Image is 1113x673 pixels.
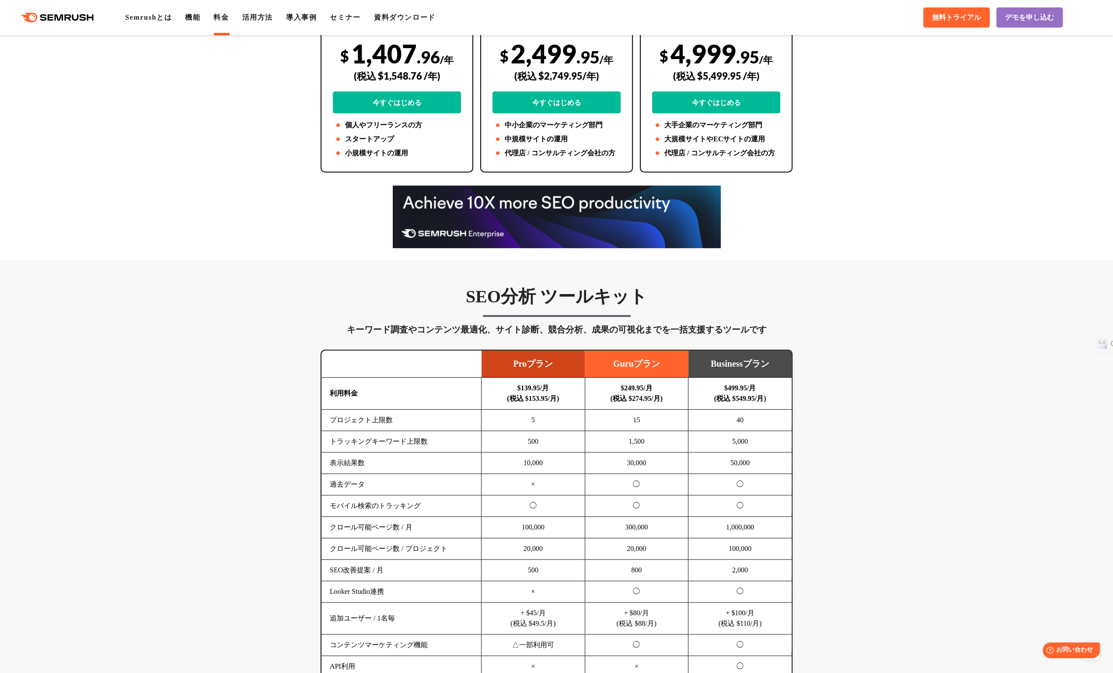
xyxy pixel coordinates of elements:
[125,14,172,21] a: Semrushとは
[321,410,481,431] td: プロジェクト上限数
[321,603,481,634] td: 追加ユーザー / 1名毎
[330,14,360,21] a: セミナー
[492,60,621,91] div: (税込 $2,749.95/年)
[1005,13,1054,22] span: デモを申し込む
[585,452,688,474] td: 30,000
[321,474,481,495] td: 過去データ
[688,351,792,378] td: Businessプラン
[688,581,792,603] td: ◯
[585,538,688,560] td: 20,000
[652,134,780,144] li: 大規模サイトやECサイトの運用
[600,54,613,66] span: /年
[333,148,461,158] li: 小規模サイトの運用
[492,38,621,113] div: 2,499
[213,14,229,21] a: 料金
[688,452,792,474] td: 50,000
[585,560,688,581] td: 800
[321,517,481,538] td: クロール可能ページ数 / 月
[576,47,600,67] span: .95
[585,634,688,656] td: ◯
[736,47,759,67] span: .95
[585,351,688,378] td: Guruプラン
[481,495,585,517] td: ◯
[688,603,792,634] td: + $100/月 (税込 $110/月)
[585,410,688,431] td: 15
[481,431,585,452] td: 500
[321,538,481,560] td: クロール可能ページ数 / プロジェクト
[330,389,358,397] b: 利用料金
[500,47,509,65] span: $
[923,7,990,28] a: 無料トライアル
[688,634,792,656] td: ◯
[688,495,792,517] td: ◯
[321,560,481,581] td: SEO改善提案 / 月
[321,495,481,517] td: モバイル検索のトラッキング
[585,495,688,517] td: ◯
[321,452,481,474] td: 表示結果数
[333,134,461,144] li: スタートアップ
[481,351,585,378] td: Proプラン
[611,384,663,402] b: $249.95/月 (税込 $274.95/月)
[492,148,621,158] li: 代理店 / コンサルティング会社の方
[688,474,792,495] td: ◯
[492,91,621,113] a: 今すぐはじめる
[714,384,766,402] b: $499.95/月 (税込 $549.95/月)
[286,14,317,21] a: 導入事例
[333,38,461,113] div: 1,407
[585,474,688,495] td: ◯
[340,47,349,65] span: $
[652,148,780,158] li: 代理店 / コンサルティング会社の方
[507,384,559,402] b: $139.95/月 (税込 $153.95/月)
[321,322,792,336] div: キーワード調査やコンテンツ最適化、サイト診断、競合分析、成果の可視化までを一括支援するツールです
[242,14,273,21] a: 活用方法
[481,538,585,560] td: 20,000
[492,134,621,144] li: 中規模サイトの運用
[996,7,1063,28] a: デモを申し込む
[585,431,688,452] td: 1,500
[481,474,585,495] td: ×
[440,54,454,66] span: /年
[688,431,792,452] td: 5,000
[333,120,461,130] li: 個人やフリーランスの方
[688,560,792,581] td: 2,000
[481,517,585,538] td: 100,000
[659,47,668,65] span: $
[492,120,621,130] li: 中小企業のマーケティング部門
[333,60,461,91] div: (税込 $1,548.76 /年)
[652,60,780,91] div: (税込 $5,499.95 /年)
[321,634,481,656] td: コンテンツマーケティング機能
[652,120,780,130] li: 大手企業のマーケティング部門
[932,13,981,22] span: 無料トライアル
[481,634,585,656] td: △一部利用可
[585,581,688,603] td: ◯
[652,38,780,113] div: 4,999
[321,431,481,452] td: トラッキングキーワード上限数
[585,603,688,634] td: + $80/月 (税込 $88/月)
[1035,639,1103,663] iframe: Help widget launcher
[374,14,436,21] a: 資料ダウンロード
[321,581,481,603] td: Looker Studio連携
[333,91,461,113] a: 今すぐはじめる
[688,538,792,560] td: 100,000
[481,560,585,581] td: 500
[321,286,792,308] h3: SEO分析 ツールキット
[585,517,688,538] td: 300,000
[688,410,792,431] td: 40
[185,14,200,21] a: 機能
[688,517,792,538] td: 1,000,000
[652,91,780,113] a: 今すぐはじめる
[481,603,585,634] td: + $45/月 (税込 $49.5/月)
[481,452,585,474] td: 10,000
[481,581,585,603] td: ×
[417,47,440,67] span: .96
[759,54,773,66] span: /年
[481,410,585,431] td: 5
